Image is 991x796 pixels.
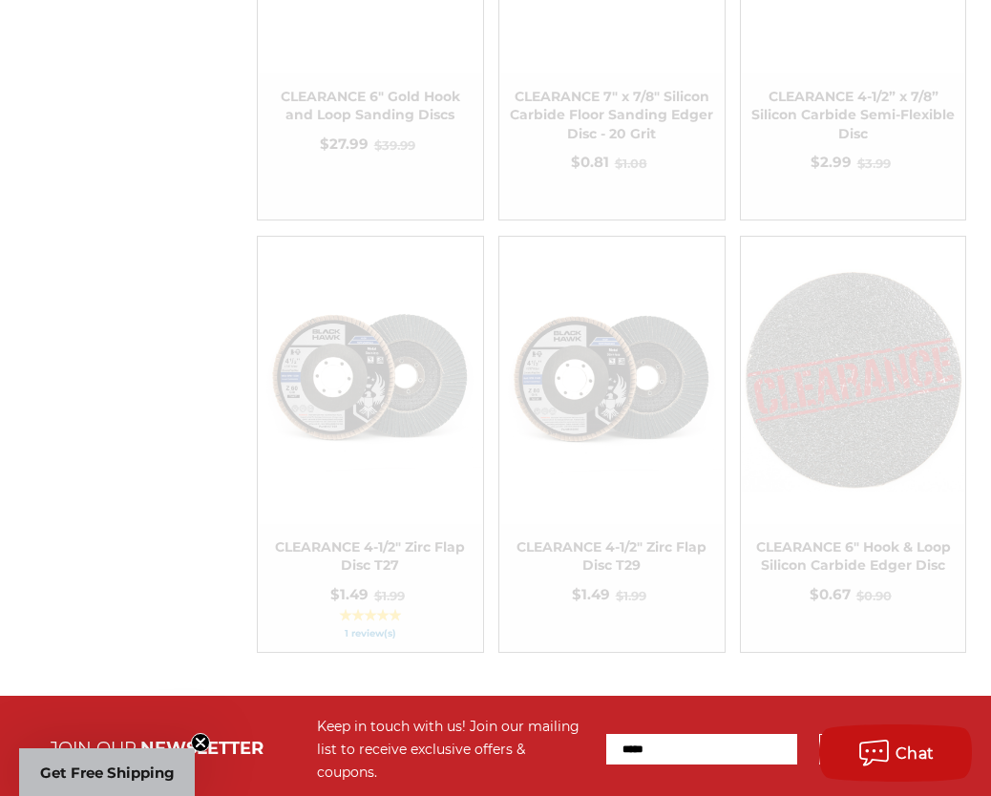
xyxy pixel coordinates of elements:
[896,744,935,763] span: Chat
[191,733,210,752] button: Close teaser
[40,764,175,782] span: Get Free Shipping
[819,724,972,782] button: Chat
[317,715,587,784] div: Keep in touch with us! Join our mailing list to receive exclusive offers & coupons.
[19,748,195,796] div: Get Free ShippingClose teaser
[50,738,137,759] span: JOIN OUR
[140,738,264,759] span: NEWSLETTER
